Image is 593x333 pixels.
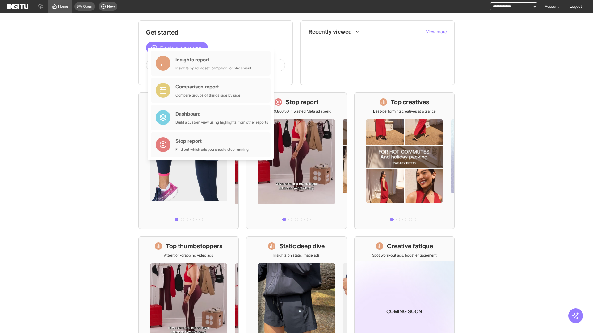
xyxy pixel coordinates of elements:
[138,92,239,229] a: What's live nowSee all active ads instantly
[273,253,320,258] p: Insights on static image ads
[164,253,213,258] p: Attention-grabbing video ads
[279,242,325,250] h1: Static deep dive
[373,109,436,114] p: Best-performing creatives at a glance
[146,28,285,37] h1: Get started
[391,98,429,106] h1: Top creatives
[175,120,268,125] div: Build a custom view using highlights from other reports
[175,66,251,71] div: Insights by ad, adset, campaign, or placement
[286,98,318,106] h1: Stop report
[160,44,203,51] span: Create a new report
[175,147,249,152] div: Find out which ads you should stop running
[246,92,347,229] a: Stop reportSave £19,866.50 in wasted Meta ad spend
[83,4,92,9] span: Open
[107,4,115,9] span: New
[58,4,68,9] span: Home
[166,242,223,250] h1: Top thumbstoppers
[426,29,447,35] button: View more
[175,137,249,145] div: Stop report
[7,4,28,9] img: Logo
[426,29,447,34] span: View more
[175,56,251,63] div: Insights report
[175,83,240,90] div: Comparison report
[146,42,208,54] button: Create a new report
[175,93,240,98] div: Compare groups of things side by side
[262,109,331,114] p: Save £19,866.50 in wasted Meta ad spend
[354,92,455,229] a: Top creativesBest-performing creatives at a glance
[175,110,268,117] div: Dashboard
